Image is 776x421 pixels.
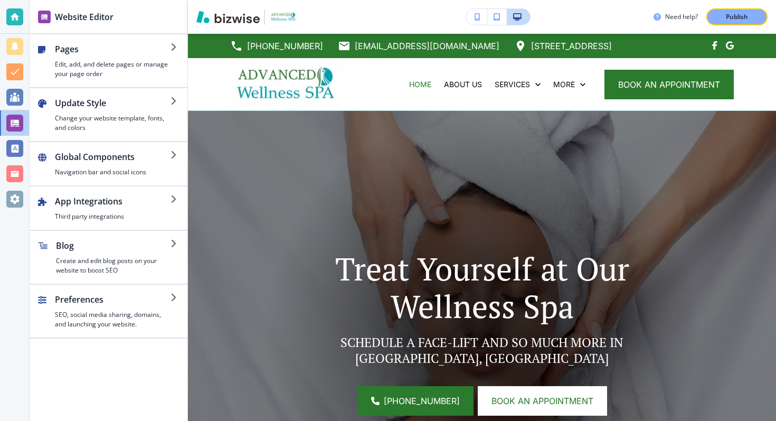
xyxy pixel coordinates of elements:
span: book an appointment [618,78,720,91]
p: [EMAIL_ADDRESS][DOMAIN_NAME] [355,38,499,54]
a: [STREET_ADDRESS] [514,38,612,54]
h2: Pages [55,43,171,55]
p: ABOUT US [444,79,482,90]
span: [PHONE_NUMBER] [384,395,460,407]
button: PagesEdit, add, and delete pages or manage your page order [30,34,187,87]
h2: Website Editor [55,11,113,23]
h2: App Integrations [55,195,171,208]
button: PreferencesSEO, social media sharing, domains, and launching your website. [30,285,187,338]
p: SERVICES [495,79,530,90]
h2: Blog [56,239,171,252]
h4: Navigation bar and social icons [55,167,171,177]
p: [PHONE_NUMBER] [247,38,323,54]
h4: Create and edit blog posts on your website to boost SEO [56,256,171,275]
button: Global ComponentsNavigation bar and social icons [30,142,187,185]
img: Your Logo [269,11,298,22]
h2: Update Style [55,97,171,109]
p: Treat Yourself at Our Wellness Spa [288,250,676,325]
span: Book an appointment [491,395,593,407]
p: Publish [726,12,748,22]
button: Publish [706,8,768,25]
h2: Global Components [55,151,171,163]
img: editor icon [38,11,51,23]
h2: Preferences [55,293,171,306]
h4: SEO, social media sharing, domains, and launching your website. [55,310,171,329]
a: [PHONE_NUMBER] [230,38,323,54]
a: [PHONE_NUMBER] [357,386,474,416]
h3: Need help? [665,12,698,22]
a: [EMAIL_ADDRESS][DOMAIN_NAME] [338,38,499,54]
button: BlogCreate and edit blog posts on your website to boost SEO [30,231,187,284]
h4: Edit, add, and delete pages or manage your page order [55,60,171,79]
button: Update StyleChange your website template, fonts, and colors [30,88,187,141]
p: SCHEDULE A FACE-LIFT AND SO MUCH MORE IN [GEOGRAPHIC_DATA], [GEOGRAPHIC_DATA] [288,334,676,366]
p: [STREET_ADDRESS] [531,38,612,54]
p: HOME [409,79,431,90]
p: More [553,79,575,90]
h4: Third party integrations [55,212,171,221]
img: Advanced Wellness Spa [230,62,343,106]
img: Bizwise Logo [196,11,260,23]
button: App IntegrationsThird party integrations [30,186,187,230]
button: Book an appointment [478,386,607,416]
h4: Change your website template, fonts, and colors [55,114,171,133]
button: book an appointment [604,70,734,99]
